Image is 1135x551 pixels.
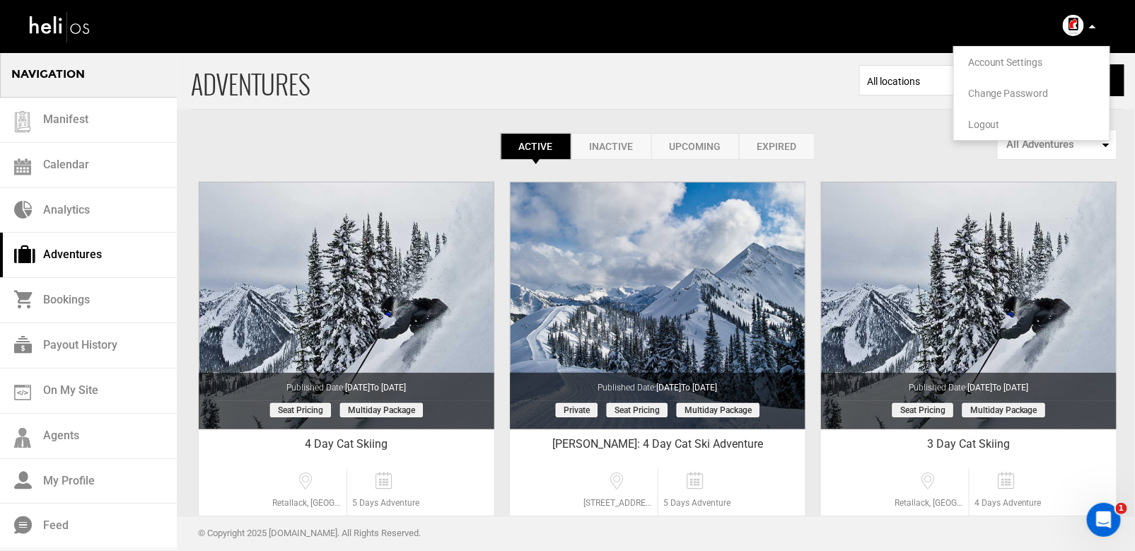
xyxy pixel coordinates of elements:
span: [DATE] [657,383,718,393]
span: Multiday package [962,403,1045,417]
span: [DATE] [346,383,407,393]
span: Multiday package [340,403,423,417]
img: guest-list.svg [12,111,33,132]
div: [PERSON_NAME]: 4 Day Cat Ski Adventure [510,436,805,458]
img: agents-icon.svg [14,428,31,448]
img: ef23dc4a46530461e2a918fa65ea7af0.png [1063,15,1084,36]
span: Select box activate [859,65,979,95]
span: Private [556,403,598,417]
div: 3 Day Cat Skiing [821,436,1117,458]
span: Multiday package [677,403,759,417]
span: Seat Pricing [270,403,331,417]
span: Change Password [968,88,1049,99]
span: to [DATE] [371,383,407,393]
img: heli-logo [28,8,92,45]
div: Published Date: [821,373,1117,394]
span: to [DATE] [993,383,1029,393]
span: 4 Days Adventure [970,497,1047,509]
span: Seat Pricing [892,403,953,417]
span: Logout [968,119,1000,130]
span: 5 Days Adventure [347,497,424,509]
a: Inactive [571,133,651,160]
img: calendar.svg [14,158,31,175]
span: ADVENTURES [191,52,859,109]
a: Active [501,133,571,160]
button: All Adventures [997,129,1117,160]
span: Retallack, [GEOGRAPHIC_DATA] V0G 1S0, [GEOGRAPHIC_DATA] [891,497,969,509]
div: Published Date: [199,373,494,394]
span: [STREET_ADDRESS] [580,497,658,509]
span: Seat Pricing [607,403,668,417]
span: 5 Days Adventure [658,497,735,509]
iframe: Intercom live chat [1087,503,1121,537]
a: Upcoming [651,133,739,160]
span: to [DATE] [682,383,718,393]
a: Expired [739,133,815,160]
span: All locations [867,74,972,88]
span: [DATE] [968,383,1029,393]
img: on_my_site.svg [14,385,31,400]
span: Retallack, [GEOGRAPHIC_DATA] V0G 1S0, [GEOGRAPHIC_DATA] [269,497,347,509]
span: Account Settings [968,57,1043,68]
span: All Adventures [1006,137,1099,152]
div: 4 Day Cat Skiing [199,436,494,458]
span: 1 [1116,503,1127,514]
div: Published Date: [510,373,805,394]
